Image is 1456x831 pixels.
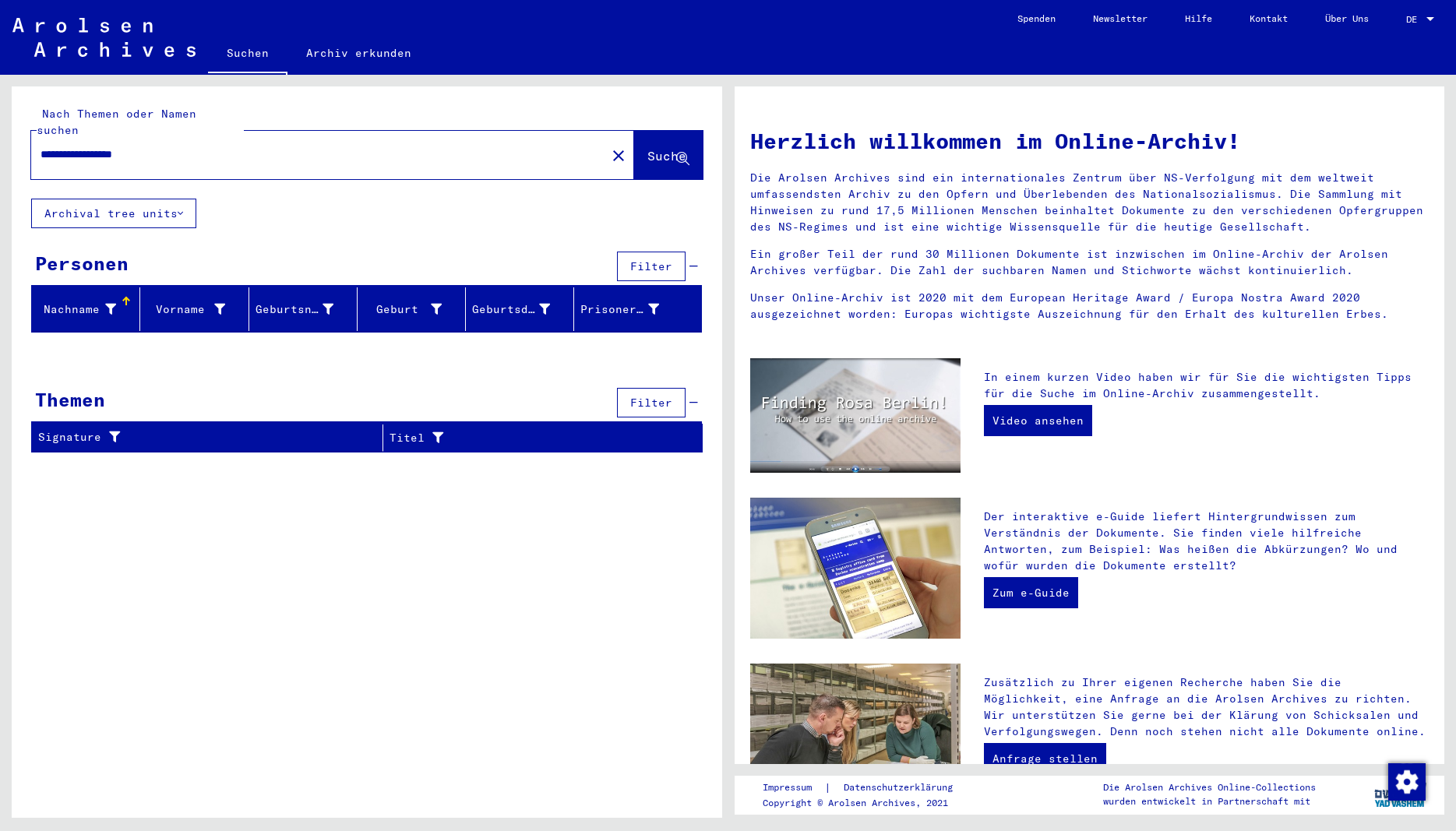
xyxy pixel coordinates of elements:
[287,34,430,72] a: Archiv erkunden
[984,509,1429,574] p: Der interaktive e-Guide liefert Hintergrundwissen zum Verständnis der Dokumente. Sie finden viele...
[750,358,961,473] img: video.jpg
[364,301,442,318] div: Geburt‏
[1387,762,1425,800] div: Zustimmung ändern
[38,425,383,450] div: Signature
[358,287,466,331] mat-header-cell: Geburt‏
[750,246,1430,279] p: Ein großer Teil der rund 30 Millionen Dokumente ist inzwischen im Online-Archiv der Arolsen Archi...
[146,301,224,318] div: Vorname
[1103,794,1316,808] p: wurden entwickelt in Partnerschaft mit
[1371,775,1430,814] img: yv_logo.png
[763,780,824,796] a: Impressum
[249,287,358,331] mat-header-cell: Geburtsname
[984,405,1092,436] a: Video ansehen
[364,297,465,322] div: Geburt‏
[208,34,287,75] a: Suchen
[750,170,1430,235] p: Die Arolsen Archives sind ein internationales Zentrum über NS-Verfolgung mit dem weltweit umfasse...
[750,290,1430,322] p: Unser Online-Archiv ist 2020 mit dem European Heritage Award / Europa Nostra Award 2020 ausgezeic...
[256,301,333,318] div: Geburtsname
[580,301,658,318] div: Prisoner #
[630,396,672,410] span: Filter
[31,199,196,228] button: Archival tree units
[984,743,1106,774] a: Anfrage stellen
[603,139,634,171] button: Clear
[472,301,550,318] div: Geburtsdatum
[256,297,357,322] div: Geburtsname
[390,430,664,446] div: Titel
[630,259,672,273] span: Filter
[984,369,1429,402] p: In einem kurzen Video haben wir für Sie die wichtigsten Tipps für die Suche im Online-Archiv zusa...
[634,131,703,179] button: Suche
[831,780,971,796] a: Datenschutzerklärung
[38,297,139,322] div: Nachname
[472,297,573,322] div: Geburtsdatum
[390,425,683,450] div: Titel
[1103,780,1316,794] p: Die Arolsen Archives Online-Collections
[35,386,105,414] div: Themen
[647,148,686,164] span: Suche
[763,796,971,810] p: Copyright © Arolsen Archives, 2021
[750,664,961,805] img: inquiries.jpg
[609,146,628,165] mat-icon: close
[146,297,248,322] div: Vorname
[37,107,196,137] mat-label: Nach Themen oder Namen suchen
[32,287,140,331] mat-header-cell: Nachname
[617,388,686,417] button: Filter
[1388,763,1426,801] img: Zustimmung ändern
[140,287,249,331] mat-header-cell: Vorname
[38,301,116,318] div: Nachname
[750,125,1430,157] h1: Herzlich willkommen im Online-Archiv!
[12,18,196,57] img: Arolsen_neg.svg
[466,287,574,331] mat-header-cell: Geburtsdatum
[984,577,1078,608] a: Zum e-Guide
[574,287,700,331] mat-header-cell: Prisoner #
[750,498,961,639] img: eguide.jpg
[580,297,682,322] div: Prisoner #
[984,674,1429,740] p: Zusätzlich zu Ihrer eigenen Recherche haben Sie die Möglichkeit, eine Anfrage an die Arolsen Arch...
[617,252,686,281] button: Filter
[1406,14,1423,25] span: DE
[763,780,971,796] div: |
[35,249,129,277] div: Personen
[38,429,363,445] div: Signature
